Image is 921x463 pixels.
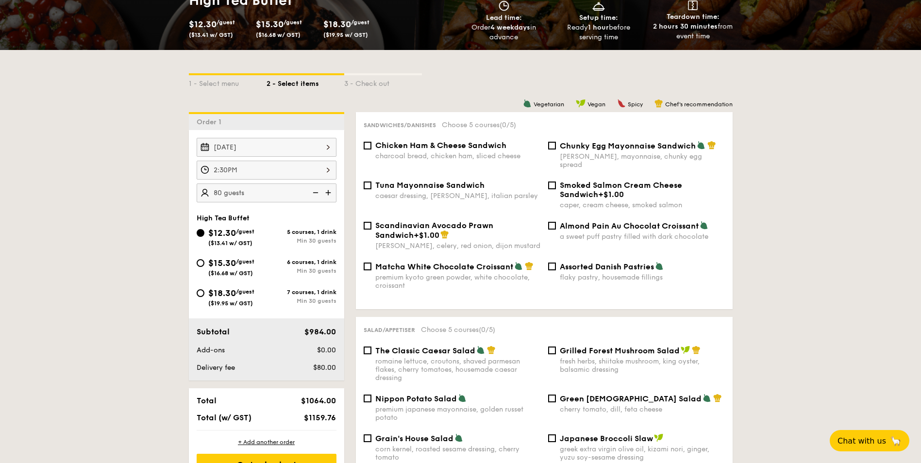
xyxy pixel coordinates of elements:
[364,222,371,230] input: Scandinavian Avocado Prawn Sandwich+$1.00[PERSON_NAME], celery, red onion, dijon mustard
[375,192,540,200] div: caesar dressing, [PERSON_NAME], italian parsley
[351,19,369,26] span: /guest
[197,161,336,180] input: Event time
[655,262,664,270] img: icon-vegetarian.fe4039eb.svg
[617,99,626,108] img: icon-spicy.37a8142b.svg
[197,396,217,405] span: Total
[479,326,495,334] span: (0/5)
[560,232,725,241] div: a sweet puff pastry filled with dark chocolate
[364,327,415,333] span: Salad/Appetiser
[681,346,690,354] img: icon-vegan.f8ff3823.svg
[560,152,725,169] div: [PERSON_NAME], mayonnaise, chunky egg spread
[697,141,705,149] img: icon-vegetarian.fe4039eb.svg
[208,240,252,247] span: ($13.41 w/ GST)
[375,394,457,403] span: Nippon Potato Salad
[700,221,708,230] img: icon-vegetarian.fe4039eb.svg
[197,138,336,157] input: Event date
[323,32,368,38] span: ($19.95 w/ GST)
[267,237,336,244] div: Min 30 guests
[650,22,737,41] div: from event time
[375,405,540,422] div: premium japanese mayonnaise, golden russet potato
[548,222,556,230] input: Almond Pain Au Chocolat Croissanta sweet puff pastry filled with dark chocolate
[548,395,556,402] input: Green [DEMOGRAPHIC_DATA] Saladcherry tomato, dill, feta cheese
[375,181,485,190] span: Tuna Mayonnaise Sandwich
[364,395,371,402] input: Nippon Potato Saladpremium japanese mayonnaise, golden russet potato
[560,221,699,231] span: Almond Pain Au Chocolat Croissant
[707,141,716,149] img: icon-chef-hat.a58ddaea.svg
[208,300,253,307] span: ($19.95 w/ GST)
[267,75,344,89] div: 2 - Select items
[560,445,725,462] div: greek extra virgin olive oil, kizami nori, ginger, yuzu soy-sesame dressing
[654,99,663,108] img: icon-chef-hat.a58ddaea.svg
[197,118,225,126] span: Order 1
[890,435,902,446] span: 🦙
[267,259,336,265] div: 6 courses, 1 drink
[500,121,516,129] span: (0/5)
[560,262,654,271] span: Assorted Danish Pastries
[560,181,682,199] span: Smoked Salmon Cream Cheese Sandwich
[375,346,475,355] span: The Classic Caesar Salad
[375,445,540,462] div: corn kernel, roasted sesame dressing, cherry tomato
[560,434,653,443] span: Japanese Broccoli Slaw
[628,101,643,108] span: Spicy
[560,405,725,413] div: cherry tomato, dill, feta cheese
[317,346,336,354] span: $0.00
[654,433,664,442] img: icon-vegan.f8ff3823.svg
[579,14,618,22] span: Setup time:
[197,259,204,267] input: $15.30/guest($16.68 w/ GST)6 courses, 1 drinkMin 30 guests
[189,75,267,89] div: 1 - Select menu
[665,101,733,108] span: Chef's recommendation
[197,229,204,237] input: $12.30/guest($13.41 w/ GST)5 courses, 1 drinkMin 30 guests
[364,263,371,270] input: Matcha White Chocolate Croissantpremium kyoto green powder, white chocolate, croissant
[267,267,336,274] div: Min 30 guests
[267,229,336,235] div: 5 courses, 1 drink
[375,262,513,271] span: Matcha White Chocolate Croissant
[208,258,236,268] span: $15.30
[548,434,556,442] input: Japanese Broccoli Slawgreek extra virgin olive oil, kizami nori, ginger, yuzu soy-sesame dressing
[364,122,436,129] span: Sandwiches/Danishes
[189,32,233,38] span: ($13.41 w/ GST)
[454,433,463,442] img: icon-vegetarian.fe4039eb.svg
[208,228,236,238] span: $12.30
[375,141,506,150] span: Chicken Ham & Cheese Sandwich
[476,346,485,354] img: icon-vegetarian.fe4039eb.svg
[197,438,336,446] div: + Add another order
[421,326,495,334] span: Choose 5 courses
[560,201,725,209] div: caper, cream cheese, smoked salmon
[197,327,230,336] span: Subtotal
[375,152,540,160] div: charcoal bread, chicken ham, sliced cheese
[497,0,511,11] img: icon-clock.2db775ea.svg
[236,288,254,295] span: /guest
[560,141,696,150] span: Chunky Egg Mayonnaise Sandwich
[548,182,556,189] input: Smoked Salmon Cream Cheese Sandwich+$1.00caper, cream cheese, smoked salmon
[323,19,351,30] span: $18.30
[555,23,642,42] div: Ready before serving time
[322,183,336,202] img: icon-add.58712e84.svg
[375,273,540,290] div: premium kyoto green powder, white chocolate, croissant
[208,288,236,298] span: $18.30
[576,99,586,108] img: icon-vegan.f8ff3823.svg
[197,346,225,354] span: Add-ons
[514,262,523,270] img: icon-vegetarian.fe4039eb.svg
[364,182,371,189] input: Tuna Mayonnaise Sandwichcaesar dressing, [PERSON_NAME], italian parsley
[189,19,217,30] span: $12.30
[304,327,336,336] span: $984.00
[304,413,336,422] span: $1159.76
[414,231,439,240] span: +$1.00
[375,357,540,382] div: romaine lettuce, croutons, shaved parmesan flakes, cherry tomatoes, housemade caesar dressing
[442,121,516,129] span: Choose 5 courses
[375,242,540,250] div: [PERSON_NAME], celery, red onion, dijon mustard
[256,32,301,38] span: ($16.68 w/ GST)
[598,190,624,199] span: +$1.00
[548,142,556,149] input: Chunky Egg Mayonnaise Sandwich[PERSON_NAME], mayonnaise, chunky egg spread
[587,101,605,108] span: Vegan
[588,23,609,32] strong: 1 hour
[256,19,284,30] span: $15.30
[375,434,453,443] span: Grain's House Salad
[703,394,711,402] img: icon-vegetarian.fe4039eb.svg
[197,364,235,372] span: Delivery fee
[548,347,556,354] input: Grilled Forest Mushroom Saladfresh herbs, shiitake mushroom, king oyster, balsamic dressing
[197,214,250,222] span: High Tea Buffet
[591,0,606,11] img: icon-dish.430c3a2e.svg
[534,101,564,108] span: Vegetarian
[208,270,253,277] span: ($16.68 w/ GST)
